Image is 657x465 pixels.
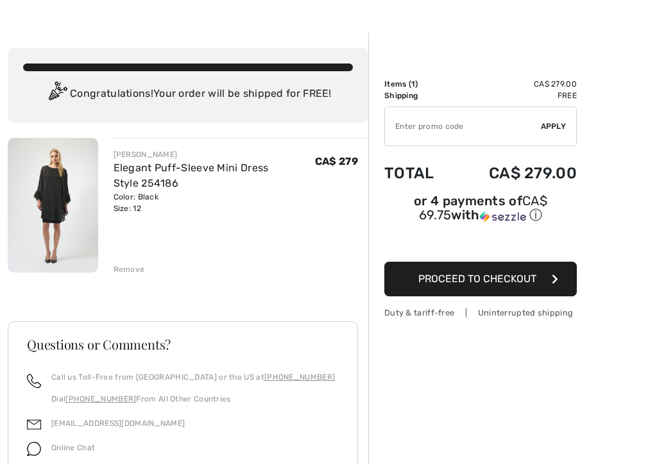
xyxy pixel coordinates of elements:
[384,195,577,228] div: or 4 payments ofCA$ 69.75withSezzle Click to learn more about Sezzle
[385,107,541,146] input: Promo code
[384,90,454,101] td: Shipping
[27,338,339,351] h3: Questions or Comments?
[454,90,577,101] td: Free
[51,371,335,383] p: Call us Toll-Free from [GEOGRAPHIC_DATA] or the US at
[384,151,454,195] td: Total
[419,193,547,223] span: CA$ 69.75
[454,151,577,195] td: CA$ 279.00
[384,262,577,296] button: Proceed to Checkout
[51,393,335,405] p: Dial From All Other Countries
[65,394,136,403] a: [PHONE_NUMBER]
[264,373,335,382] a: [PHONE_NUMBER]
[384,195,577,224] div: or 4 payments of with
[51,419,185,428] a: [EMAIL_ADDRESS][DOMAIN_NAME]
[23,81,353,107] div: Congratulations! Your order will be shipped for FREE!
[27,418,41,432] img: email
[384,78,454,90] td: Items ( )
[114,149,315,160] div: [PERSON_NAME]
[418,273,536,285] span: Proceed to Checkout
[384,228,577,257] iframe: PayPal-paypal
[27,442,41,456] img: chat
[541,121,567,132] span: Apply
[480,211,526,223] img: Sezzle
[44,81,70,107] img: Congratulation2.svg
[114,162,269,189] a: Elegant Puff-Sleeve Mini Dress Style 254186
[114,264,145,275] div: Remove
[384,307,577,319] div: Duty & tariff-free | Uninterrupted shipping
[51,443,95,452] span: Online Chat
[8,138,98,273] img: Elegant Puff-Sleeve Mini Dress Style 254186
[315,155,358,167] span: CA$ 279
[114,191,315,214] div: Color: Black Size: 12
[411,80,415,89] span: 1
[454,78,577,90] td: CA$ 279.00
[27,374,41,388] img: call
